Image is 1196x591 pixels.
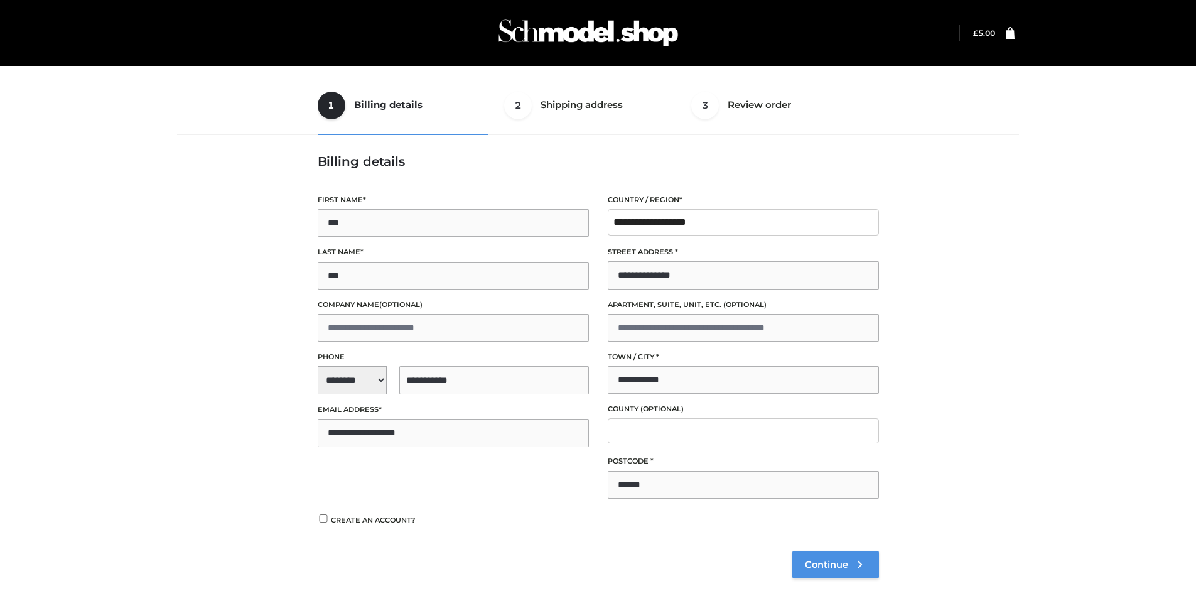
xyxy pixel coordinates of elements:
span: £ [973,28,978,38]
span: (optional) [379,300,423,309]
input: Create an account? [318,514,329,523]
img: Schmodel Admin 964 [494,8,682,58]
label: Postcode [608,455,879,467]
label: Street address [608,246,879,258]
label: County [608,403,879,415]
label: Apartment, suite, unit, etc. [608,299,879,311]
label: Company name [318,299,589,311]
label: First name [318,194,589,206]
span: (optional) [640,404,684,413]
span: (optional) [723,300,767,309]
label: Phone [318,351,589,363]
span: Create an account? [331,516,416,524]
h3: Billing details [318,154,879,169]
a: Continue [792,551,879,578]
bdi: 5.00 [973,28,995,38]
label: Country / Region [608,194,879,206]
span: Continue [805,559,848,570]
label: Last name [318,246,589,258]
a: £5.00 [973,28,995,38]
label: Email address [318,404,589,416]
label: Town / City [608,351,879,363]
